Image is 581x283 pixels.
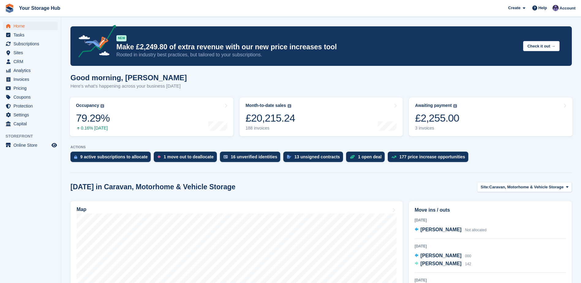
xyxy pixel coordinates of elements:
a: 177 price increase opportunities [388,152,471,165]
img: deal-1b604bf984904fb50ccaf53a9ad4b4a5d6e5aea283cecdc64d6e3604feb123c2.svg [350,155,355,159]
img: icon-info-grey-7440780725fd019a000dd9b08b2336e03edf1995a4989e88bcd33f0948082b44.svg [453,104,457,108]
span: Help [538,5,547,11]
span: Settings [13,111,50,119]
div: [DATE] [415,277,566,283]
div: Month-to-date sales [246,103,286,108]
a: menu [3,40,58,48]
a: menu [3,141,58,149]
a: 1 open deal [346,152,388,165]
h2: Move ins / outs [415,206,566,214]
div: 1 open deal [358,154,382,159]
div: £2,255.00 [415,112,459,124]
div: 9 active subscriptions to allocate [80,154,148,159]
span: 000 [465,254,471,258]
img: price_increase_opportunities-93ffe204e8149a01c8c9dc8f82e8f89637d9d84a8eef4429ea346261dce0b2c0.svg [391,156,396,158]
p: Rooted in industry best practices, but tailored to your subscriptions. [116,51,518,58]
img: verify_identity-adf6edd0f0f0b5bbfe63781bf79b02c33cf7c696d77639b501bdc392416b5a36.svg [224,155,228,159]
span: 142 [465,262,471,266]
a: [PERSON_NAME] 142 [415,260,471,268]
a: Occupancy 79.29% 0.16% [DATE] [70,97,233,136]
h2: Map [77,207,86,212]
a: menu [3,22,58,30]
span: Caravan, Motorhome & Vehicle Storage [489,184,564,190]
span: [PERSON_NAME] [421,253,462,258]
a: menu [3,48,58,57]
a: menu [3,57,58,66]
div: 13 unsigned contracts [294,154,340,159]
img: icon-info-grey-7440780725fd019a000dd9b08b2336e03edf1995a4989e88bcd33f0948082b44.svg [100,104,104,108]
span: Sites [13,48,50,57]
a: [PERSON_NAME] 000 [415,252,471,260]
a: menu [3,31,58,39]
span: Home [13,22,50,30]
button: Site: Caravan, Motorhome & Vehicle Storage [477,182,572,192]
img: contract_signature_icon-13c848040528278c33f63329250d36e43548de30e8caae1d1a13099fd9432cc5.svg [287,155,291,159]
a: menu [3,102,58,110]
a: Your Storage Hub [17,3,63,13]
div: £20,215.24 [246,112,295,124]
div: 177 price increase opportunities [399,154,465,159]
a: [PERSON_NAME] Not allocated [415,226,487,234]
span: [PERSON_NAME] [421,261,462,266]
span: [PERSON_NAME] [421,227,462,232]
span: Storefront [6,133,61,139]
div: [DATE] [415,217,566,223]
div: Occupancy [76,103,99,108]
div: 188 invoices [246,126,295,131]
a: 1 move out to deallocate [154,152,220,165]
a: Awaiting payment £2,255.00 3 invoices [409,97,572,136]
span: Pricing [13,84,50,92]
h1: Good morning, [PERSON_NAME] [70,74,187,82]
span: Not allocated [465,228,486,232]
a: 16 unverified identities [220,152,284,165]
p: Make £2,249.80 of extra revenue with our new price increases tool [116,43,518,51]
a: menu [3,111,58,119]
span: Site: [481,184,489,190]
div: 79.29% [76,112,110,124]
div: 1 move out to deallocate [164,154,213,159]
div: 3 invoices [415,126,459,131]
span: Capital [13,119,50,128]
div: Awaiting payment [415,103,452,108]
span: Create [508,5,520,11]
a: menu [3,119,58,128]
span: Invoices [13,75,50,84]
p: ACTIONS [70,145,572,149]
img: stora-icon-8386f47178a22dfd0bd8f6a31ec36ba5ce8667c1dd55bd0f319d3a0aa187defe.svg [5,4,14,13]
button: Check it out → [523,41,560,51]
div: 0.16% [DATE] [76,126,110,131]
span: Tasks [13,31,50,39]
span: Coupons [13,93,50,101]
span: Protection [13,102,50,110]
a: Preview store [51,141,58,149]
img: move_outs_to_deallocate_icon-f764333ba52eb49d3ac5e1228854f67142a1ed5810a6f6cc68b1a99e826820c5.svg [157,155,160,159]
a: menu [3,66,58,75]
span: Online Store [13,141,50,149]
a: 9 active subscriptions to allocate [70,152,154,165]
h2: [DATE] in Caravan, Motorhome & Vehicle Storage [70,183,236,191]
a: Month-to-date sales £20,215.24 188 invoices [240,97,403,136]
div: [DATE] [415,243,566,249]
a: 13 unsigned contracts [283,152,346,165]
span: Account [560,5,575,11]
a: menu [3,84,58,92]
p: Here's what's happening across your business [DATE] [70,83,187,90]
span: Subscriptions [13,40,50,48]
img: icon-info-grey-7440780725fd019a000dd9b08b2336e03edf1995a4989e88bcd33f0948082b44.svg [288,104,291,108]
span: Analytics [13,66,50,75]
div: NEW [116,35,126,41]
img: Liam Beddard [553,5,559,11]
span: CRM [13,57,50,66]
img: price-adjustments-announcement-icon-8257ccfd72463d97f412b2fc003d46551f7dbcb40ab6d574587a9cd5c0d94... [73,25,116,60]
a: menu [3,93,58,101]
a: menu [3,75,58,84]
div: 16 unverified identities [231,154,277,159]
img: active_subscription_to_allocate_icon-d502201f5373d7db506a760aba3b589e785aa758c864c3986d89f69b8ff3... [74,155,77,159]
